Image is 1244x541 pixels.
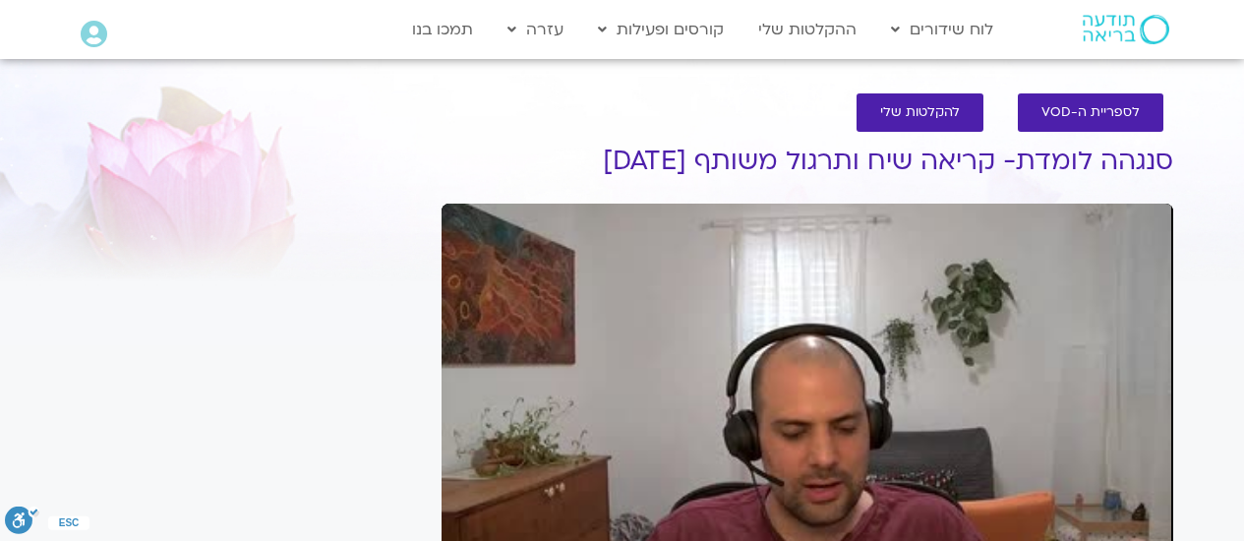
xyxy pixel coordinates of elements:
[1018,93,1163,132] a: לספריית ה-VOD
[442,147,1173,176] h1: סנגהה לומדת- קריאה שיח ותרגול משותף [DATE]
[748,11,866,48] a: ההקלטות שלי
[1041,105,1140,120] span: לספריית ה-VOD
[588,11,734,48] a: קורסים ופעילות
[880,105,960,120] span: להקלטות שלי
[498,11,573,48] a: עזרה
[857,93,983,132] a: להקלטות שלי
[402,11,483,48] a: תמכו בנו
[1083,15,1169,44] img: תודעה בריאה
[881,11,1003,48] a: לוח שידורים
